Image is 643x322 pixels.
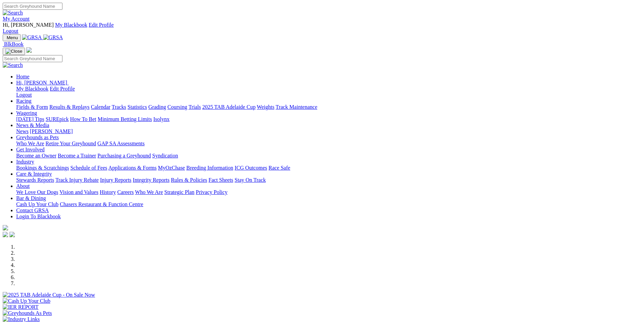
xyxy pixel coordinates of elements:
img: facebook.svg [3,232,8,237]
a: Greyhounds as Pets [16,134,59,140]
a: Purchasing a Greyhound [98,153,151,158]
a: My Blackbook [16,86,49,92]
a: Care & Integrity [16,171,52,177]
a: Vision and Values [59,189,98,195]
a: Coursing [167,104,187,110]
img: Close [5,49,22,54]
a: My Blackbook [55,22,87,28]
a: BlkBook [3,41,24,47]
a: Logout [3,28,18,34]
div: Care & Integrity [16,177,640,183]
a: Cash Up Your Club [16,201,58,207]
a: Contact GRSA [16,207,49,213]
a: Stay On Track [235,177,266,183]
a: Industry [16,159,34,165]
img: logo-grsa-white.png [3,225,8,230]
a: MyOzChase [158,165,185,171]
a: Calendar [91,104,110,110]
a: Grading [149,104,166,110]
a: Wagering [16,110,37,116]
div: Industry [16,165,640,171]
img: Greyhounds As Pets [3,310,52,316]
a: History [100,189,116,195]
span: Menu [7,35,18,40]
a: Get Involved [16,147,45,152]
a: Applications & Forms [108,165,157,171]
a: Become a Trainer [58,153,96,158]
div: About [16,189,640,195]
a: Careers [117,189,134,195]
a: Bar & Dining [16,195,46,201]
button: Toggle navigation [3,48,25,55]
a: [PERSON_NAME] [30,128,73,134]
a: Become an Owner [16,153,56,158]
div: Hi, [PERSON_NAME] [16,86,640,98]
a: Trials [188,104,201,110]
a: Integrity Reports [133,177,169,183]
a: Stewards Reports [16,177,54,183]
a: SUREpick [46,116,69,122]
button: Toggle navigation [3,34,21,41]
a: We Love Our Dogs [16,189,58,195]
a: Rules & Policies [171,177,207,183]
a: Isolynx [153,116,169,122]
a: Home [16,74,29,79]
a: Tracks [112,104,126,110]
a: Track Injury Rebate [55,177,99,183]
a: My Account [3,16,30,22]
a: Chasers Restaurant & Function Centre [60,201,143,207]
a: GAP SA Assessments [98,141,145,146]
a: Racing [16,98,31,104]
a: Who We Are [135,189,163,195]
a: Fields & Form [16,104,48,110]
img: Search [3,10,23,16]
div: Wagering [16,116,640,122]
span: Hi, [PERSON_NAME] [16,80,67,85]
div: Bar & Dining [16,201,640,207]
div: My Account [3,22,640,34]
a: Statistics [128,104,147,110]
a: Results & Replays [49,104,89,110]
div: Greyhounds as Pets [16,141,640,147]
img: GRSA [22,34,42,41]
a: ICG Outcomes [235,165,267,171]
a: Weights [257,104,274,110]
img: Search [3,62,23,68]
div: Get Involved [16,153,640,159]
a: 2025 TAB Adelaide Cup [202,104,256,110]
a: Hi, [PERSON_NAME] [16,80,69,85]
div: Racing [16,104,640,110]
img: IER REPORT [3,304,38,310]
a: Schedule of Fees [70,165,107,171]
a: Fact Sheets [209,177,233,183]
img: logo-grsa-white.png [26,47,32,53]
a: Bookings & Scratchings [16,165,69,171]
a: Minimum Betting Limits [98,116,152,122]
a: News & Media [16,122,49,128]
a: Retire Your Greyhound [46,141,96,146]
a: Edit Profile [50,86,75,92]
span: Hi, [PERSON_NAME] [3,22,54,28]
img: twitter.svg [9,232,15,237]
a: Race Safe [268,165,290,171]
img: 2025 TAB Adelaide Cup - On Sale Now [3,292,95,298]
span: BlkBook [4,41,24,47]
a: Edit Profile [89,22,114,28]
a: Strategic Plan [164,189,194,195]
a: Login To Blackbook [16,214,61,219]
a: How To Bet [70,116,97,122]
a: Who We Are [16,141,44,146]
img: Cash Up Your Club [3,298,50,304]
a: [DATE] Tips [16,116,44,122]
input: Search [3,55,62,62]
a: Privacy Policy [196,189,227,195]
a: Syndication [152,153,178,158]
input: Search [3,3,62,10]
a: Breeding Information [186,165,233,171]
a: About [16,183,30,189]
a: Logout [16,92,32,98]
a: Track Maintenance [276,104,317,110]
div: News & Media [16,128,640,134]
img: GRSA [43,34,63,41]
a: News [16,128,28,134]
